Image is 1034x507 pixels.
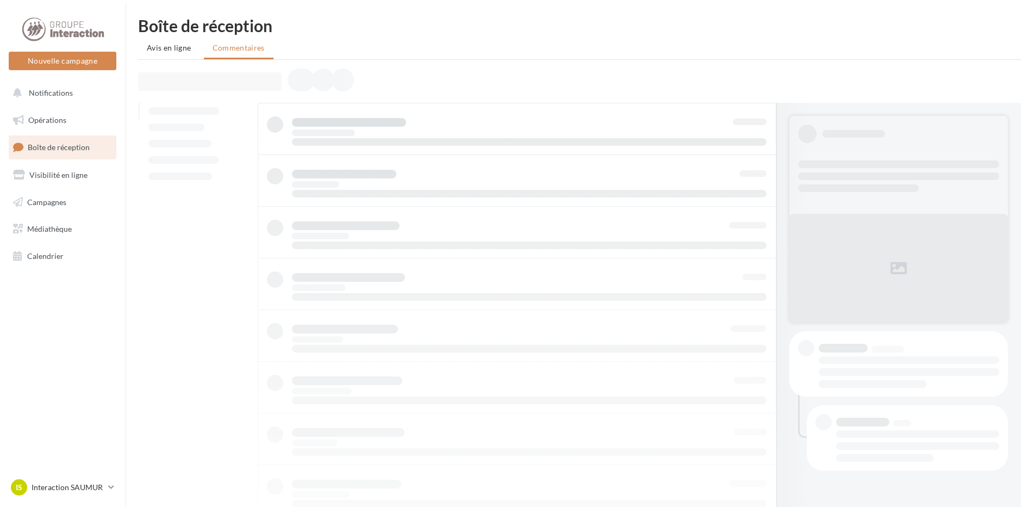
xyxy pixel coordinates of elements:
[7,135,119,159] a: Boîte de réception
[7,109,119,132] a: Opérations
[7,164,119,187] a: Visibilité en ligne
[27,251,64,261] span: Calendrier
[9,52,116,70] button: Nouvelle campagne
[28,115,66,125] span: Opérations
[27,224,72,233] span: Médiathèque
[9,477,116,498] a: IS Interaction SAUMUR
[29,88,73,97] span: Notifications
[27,197,66,206] span: Campagnes
[138,17,1021,34] div: Boîte de réception
[7,245,119,268] a: Calendrier
[32,482,104,493] p: Interaction SAUMUR
[147,42,191,53] span: Avis en ligne
[28,143,90,152] span: Boîte de réception
[7,191,119,214] a: Campagnes
[7,218,119,240] a: Médiathèque
[7,82,114,104] button: Notifications
[16,482,22,493] span: IS
[29,170,88,180] span: Visibilité en ligne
